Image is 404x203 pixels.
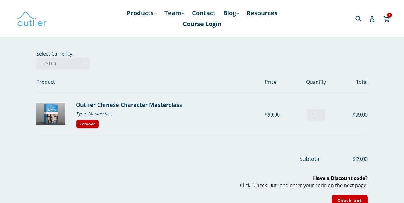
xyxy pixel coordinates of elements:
a: Contact [189,8,219,19]
a: 1 [383,12,390,25]
span: 1 [387,13,392,17]
a: Team [161,8,187,19]
p: Click "Check Out" and enter your code on the next page! [36,174,368,189]
b: Have a Discount code? [313,175,368,181]
div: $99.00 [337,111,368,118]
input: Search [354,12,371,25]
span: Subtotal [300,155,321,162]
img: Outlier Linguistics [17,10,47,27]
th: Quantity [296,70,337,94]
th: Price [265,70,296,94]
div: $99.00 [265,111,296,118]
th: Product [36,70,265,94]
a: Remove [76,120,99,129]
span: $99.00 [322,155,368,163]
th: Total [337,70,368,94]
a: Outlier Chinese Character Masterclass [76,101,182,108]
a: Blog [220,8,242,19]
a: Products [124,8,160,19]
img: Outlier Chinese Character Masterclass - Masterclass [36,103,65,125]
div: Type: Masterclass [76,109,260,118]
a: Resources [244,8,280,19]
a: Course Login [180,19,224,29]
